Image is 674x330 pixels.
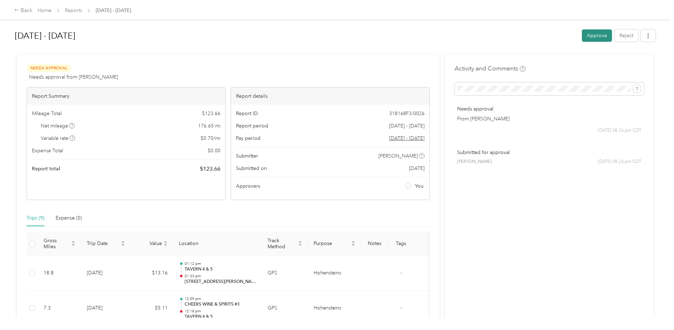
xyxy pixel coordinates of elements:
td: Hohensteins [308,256,361,291]
span: Needs approval from [PERSON_NAME] [29,73,118,81]
p: 01:33 pm [185,274,256,279]
p: Submitted for approval [457,149,641,156]
span: [PERSON_NAME] [457,159,492,165]
div: Report Summary [27,87,225,105]
a: Home [38,7,51,13]
span: Go to pay period [389,135,425,142]
span: Report period [236,122,268,130]
span: caret-up [298,240,302,244]
span: Expense Total [32,147,63,154]
th: Trip Date [81,232,131,256]
span: [DATE] [409,165,425,172]
span: $ 123.66 [200,165,220,173]
span: caret-down [71,243,75,247]
span: Net mileage [41,122,75,130]
h1: Sep 21 - Oct 4, 2025 [15,27,577,44]
span: Submitted on [236,165,267,172]
span: Submitter [236,152,258,160]
span: caret-down [121,243,125,247]
span: Purpose [314,240,350,246]
span: caret-up [121,240,125,244]
span: Mileage Total [32,110,62,117]
span: $ 0.70 / mi [201,135,220,142]
button: Reject [614,29,638,42]
span: 176.65 mi [198,122,220,130]
span: $ 123.66 [202,110,220,117]
td: [DATE] [81,291,131,326]
p: 12:09 pm [185,296,256,301]
span: caret-up [351,240,355,244]
span: [PERSON_NAME] [378,152,418,160]
span: $ 0.00 [208,147,220,154]
span: caret-up [71,240,75,244]
span: Pay period [236,135,260,142]
span: You [415,182,423,190]
p: 12:18 pm [185,309,256,314]
p: Needs approval [457,105,641,113]
button: Approve [582,29,612,42]
div: Report details [231,87,429,105]
p: From [PERSON_NAME] [457,115,641,123]
a: Reports [65,7,82,13]
span: [DATE] - [DATE] [389,122,425,130]
span: 318168F3-0026 [389,110,425,117]
span: Approvers [236,182,260,190]
td: [DATE] [81,256,131,291]
p: CHEERS WINE & SPIRITS #3 [185,301,256,308]
td: 18.8 [38,256,81,291]
td: $5.11 [131,291,173,326]
th: Notes [361,232,388,256]
td: GPS [262,256,308,291]
span: - [400,305,402,311]
span: - [400,270,402,276]
div: Trips (9) [27,214,44,222]
span: caret-down [163,243,168,247]
span: Gross Miles [44,238,70,250]
th: Location [173,232,262,256]
span: caret-down [298,243,302,247]
th: Gross Miles [38,232,81,256]
span: Report ID [236,110,258,117]
span: Trip Date [87,240,119,246]
span: [DATE] 08:26 pm CDT [598,159,641,165]
p: TAVERN 4 & 5 [185,314,256,320]
h4: Activity and Comments [455,64,526,73]
span: Track Method [268,238,297,250]
td: 7.3 [38,291,81,326]
span: Value [136,240,162,246]
td: Hohensteins [308,291,361,326]
span: Variable rate [41,135,75,142]
th: Tags [388,232,414,256]
td: $13.16 [131,256,173,291]
th: Value [131,232,173,256]
div: Expense (0) [56,214,82,222]
span: caret-up [163,240,168,244]
p: TAVERN 4 & 5 [185,266,256,273]
span: caret-down [351,243,355,247]
div: Back [14,6,33,15]
span: [DATE] - [DATE] [96,7,131,14]
iframe: Everlance-gr Chat Button Frame [634,290,674,330]
td: GPS [262,291,308,326]
span: Report total [32,165,60,172]
p: [STREET_ADDRESS][PERSON_NAME] [185,279,256,285]
th: Purpose [308,232,361,256]
th: Track Method [262,232,308,256]
span: [DATE] 08:26 pm CDT [598,127,641,134]
span: Needs Approval [27,64,71,72]
p: 01:12 pm [185,261,256,266]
